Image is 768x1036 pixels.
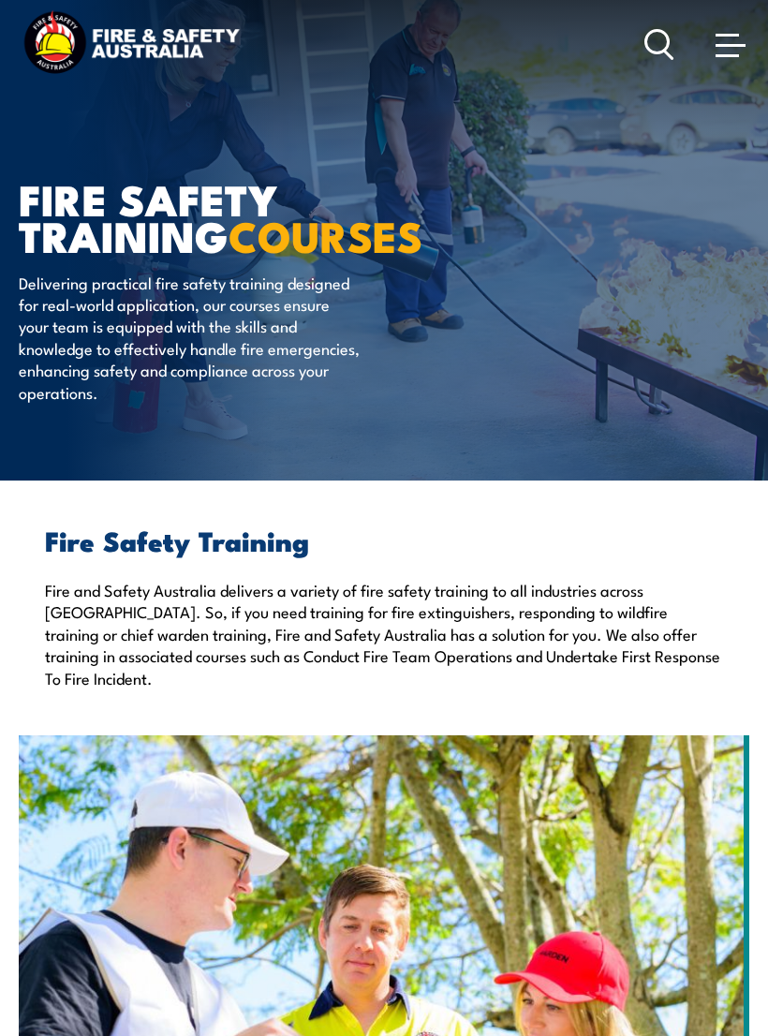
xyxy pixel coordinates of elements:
[19,272,361,403] p: Delivering practical fire safety training designed for real-world application, our courses ensure...
[45,527,723,552] h2: Fire Safety Training
[229,202,422,267] strong: COURSES
[45,579,723,688] p: Fire and Safety Australia delivers a variety of fire safety training to all industries across [GE...
[19,180,481,253] h1: FIRE SAFETY TRAINING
